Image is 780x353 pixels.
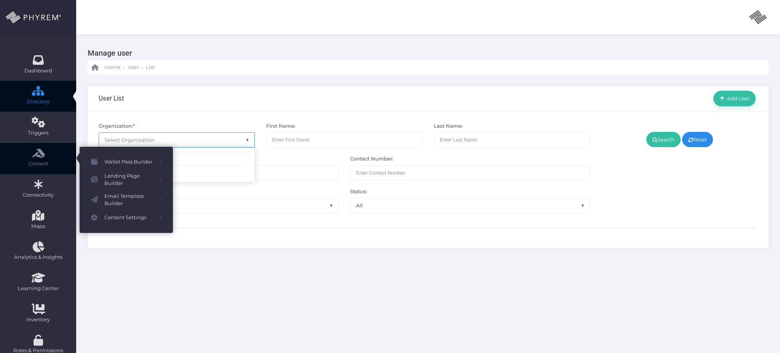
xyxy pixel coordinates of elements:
input: Maximum of 10 digits required [350,165,590,180]
input: Enter First Name [266,132,422,148]
span: User [128,64,139,71]
li: - [122,64,126,71]
span: Analytics & Insights [5,254,71,261]
a: Content Settings [80,210,173,225]
li: - [140,64,144,71]
a: Add User [713,91,756,106]
a: Email Template Builder [80,190,173,210]
a: Search [646,132,681,147]
span: Dashboard [24,67,52,75]
span: Landing Page Builder [104,172,154,187]
span: All [350,198,590,213]
span: Select Organization [105,137,155,143]
span: All [99,198,338,213]
span: Maps [31,223,45,230]
li: No results found [99,171,254,182]
span: Home [105,64,120,71]
label: Status: [350,188,367,196]
span: Connectivity [5,191,71,199]
span: Content Settings [104,213,154,223]
label: Contact Number: [350,155,393,163]
a: User [128,60,139,75]
span: Add User [725,95,750,101]
a: Home [91,60,120,75]
span: List [146,64,155,71]
a: Wallet Pass Builder [80,154,173,170]
span: Wallet Pass Builder [104,157,154,167]
span: Learning Center [5,285,71,292]
input: Enter Last Name [434,132,590,148]
label: First Name: [266,122,296,130]
h3: Manage user [88,46,763,60]
label: Last Name: [434,122,463,130]
span: All [99,198,339,213]
span: Triggers [5,129,71,137]
span: Directory [5,98,71,106]
a: Landing Page Builder [80,170,173,190]
span: Content [5,160,71,168]
label: Organization: [99,122,135,130]
span: Inventory [5,316,71,324]
h3: User List [99,95,124,102]
a: List [146,60,155,75]
a: Reset [682,132,713,147]
span: Email Template Builder [104,193,154,207]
